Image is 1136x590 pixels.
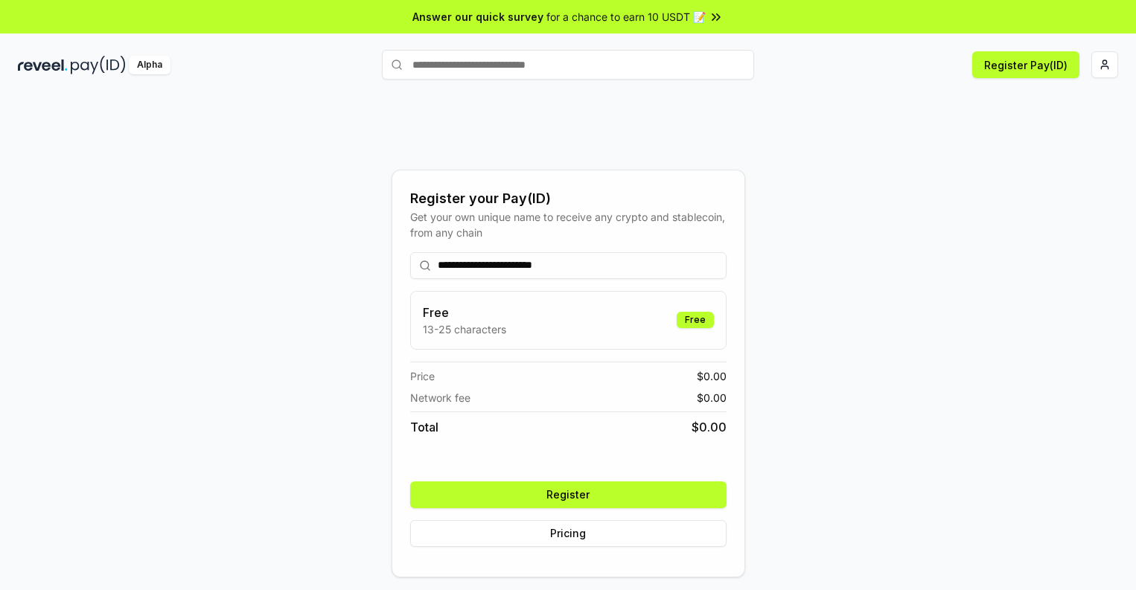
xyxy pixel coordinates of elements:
[546,9,706,25] span: for a chance to earn 10 USDT 📝
[129,56,170,74] div: Alpha
[423,304,506,321] h3: Free
[697,390,727,405] span: $ 0.00
[410,188,727,209] div: Register your Pay(ID)
[410,520,727,547] button: Pricing
[972,51,1079,78] button: Register Pay(ID)
[410,368,435,384] span: Price
[697,368,727,384] span: $ 0.00
[71,56,126,74] img: pay_id
[677,312,714,328] div: Free
[410,418,438,436] span: Total
[412,9,543,25] span: Answer our quick survey
[410,481,727,508] button: Register
[692,418,727,436] span: $ 0.00
[410,209,727,240] div: Get your own unique name to receive any crypto and stablecoin, from any chain
[410,390,470,405] span: Network fee
[423,321,506,337] p: 13-25 characters
[18,56,68,74] img: reveel_dark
